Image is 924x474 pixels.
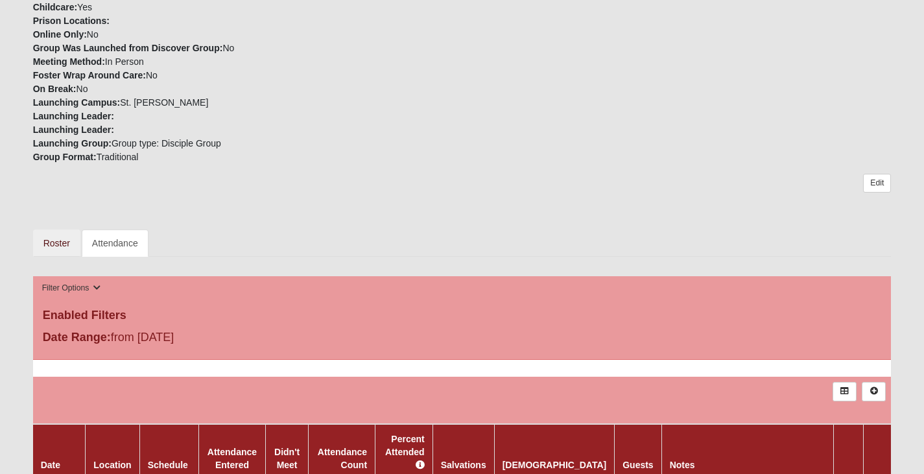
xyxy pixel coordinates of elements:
strong: Launching Campus: [33,97,121,108]
a: Attendance Entered [207,447,257,470]
strong: Foster Wrap Around Care: [33,70,146,80]
strong: Prison Locations: [33,16,110,26]
button: Filter Options [38,281,105,295]
strong: On Break: [33,84,77,94]
a: Export to Excel [833,382,857,401]
strong: Launching Group: [33,138,112,148]
a: Alt+N [862,382,886,401]
strong: Launching Leader: [33,124,114,135]
strong: Online Only: [33,29,87,40]
strong: Group Was Launched from Discover Group: [33,43,223,53]
a: Didn't Meet [274,447,300,470]
a: Roster [33,230,80,257]
strong: Childcare: [33,2,77,12]
a: Edit [863,174,891,193]
a: Percent Attended [385,434,425,470]
strong: Meeting Method: [33,56,105,67]
a: Attendance [82,230,148,257]
strong: Group Format: [33,152,97,162]
strong: Launching Leader: [33,111,114,121]
a: Attendance Count [318,447,367,470]
h4: Enabled Filters [43,309,882,323]
div: from [DATE] [33,329,319,350]
label: Date Range: [43,329,111,346]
